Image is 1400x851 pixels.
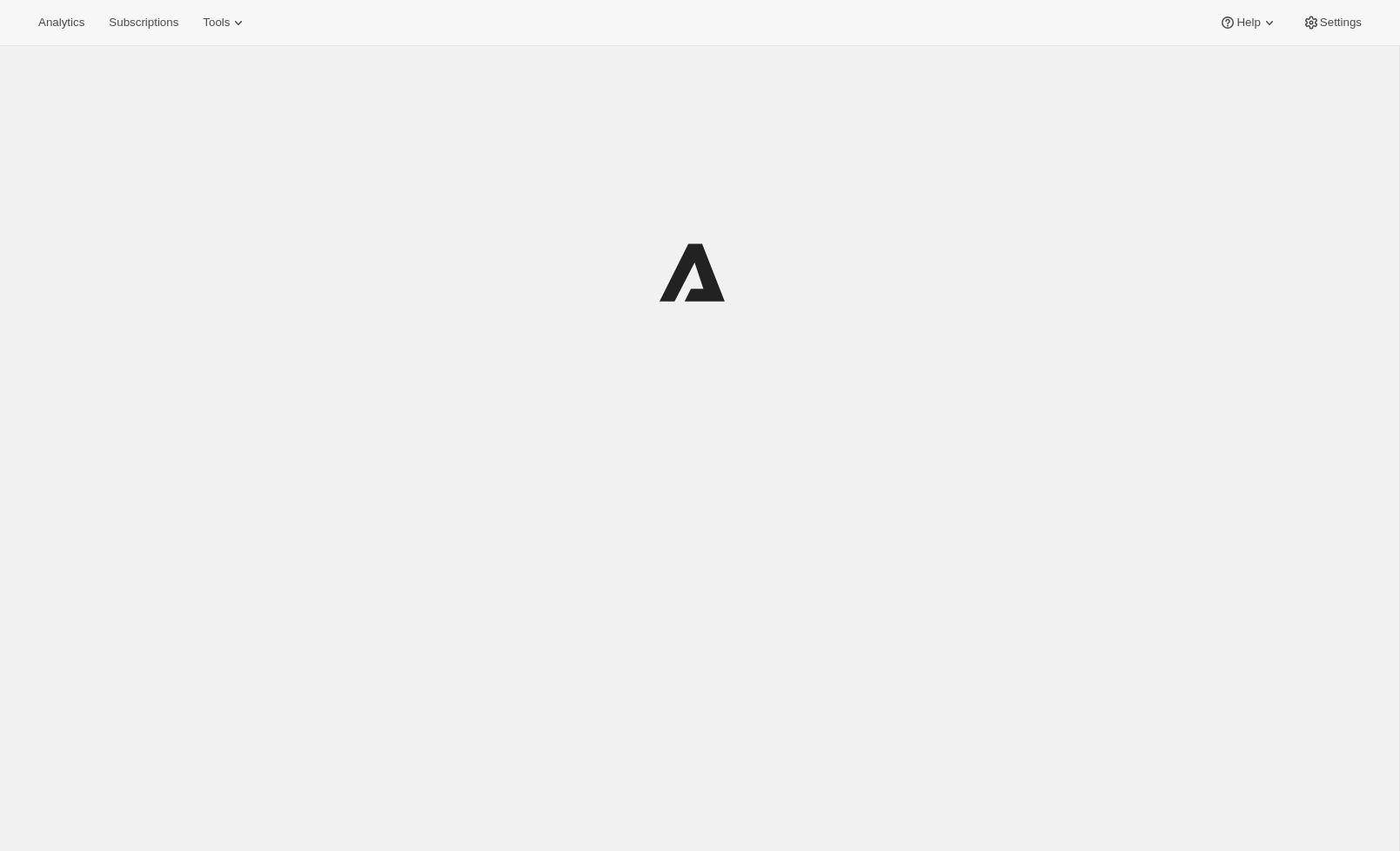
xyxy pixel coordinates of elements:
button: Help [1209,10,1288,35]
span: Help [1236,16,1260,30]
span: Analytics [38,16,84,30]
button: Analytics [28,10,95,35]
span: Settings [1320,16,1362,30]
button: Settings [1292,10,1372,35]
button: Subscriptions [98,10,189,35]
span: Tools [203,16,230,30]
button: Tools [192,10,258,35]
span: Subscriptions [109,16,178,30]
